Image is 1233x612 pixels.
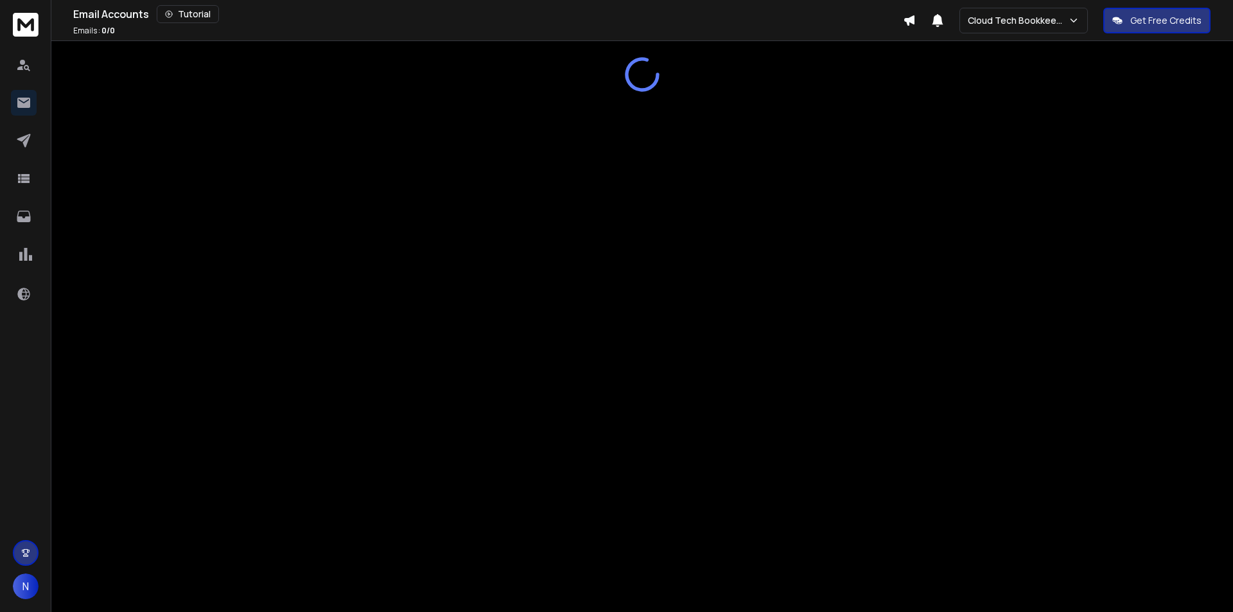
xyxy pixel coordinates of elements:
button: N [13,573,39,599]
button: Get Free Credits [1103,8,1211,33]
p: Emails : [73,26,115,36]
div: Email Accounts [73,5,903,23]
button: Tutorial [157,5,219,23]
p: Cloud Tech Bookkeeping [968,14,1068,27]
span: 0 / 0 [101,25,115,36]
p: Get Free Credits [1130,14,1202,27]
